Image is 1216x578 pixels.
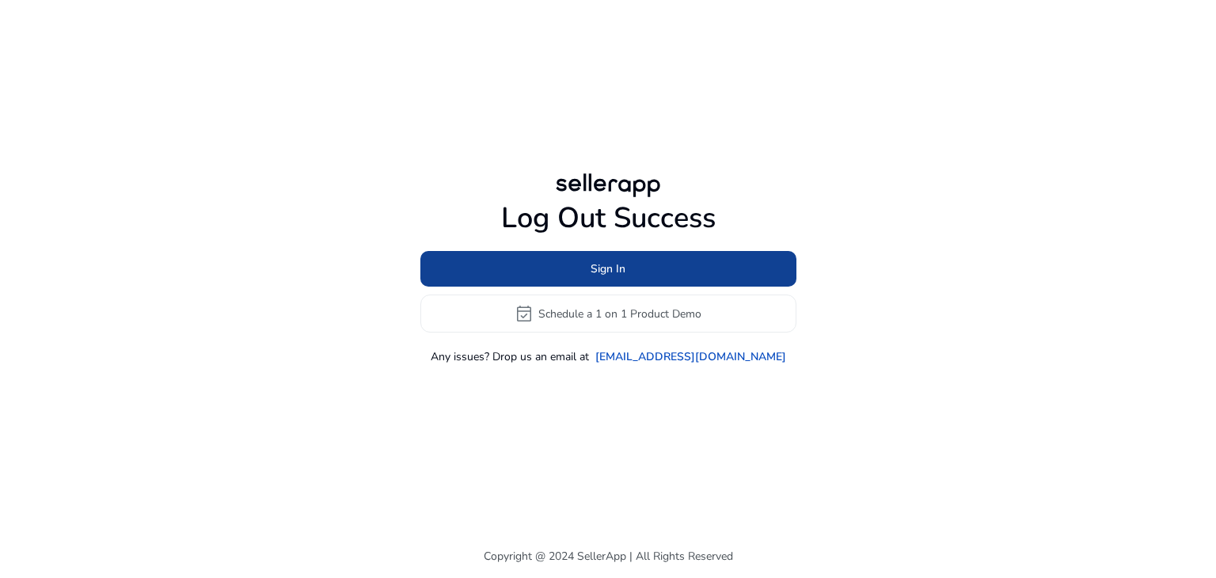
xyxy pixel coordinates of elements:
[515,304,534,323] span: event_available
[591,260,625,277] span: Sign In
[595,348,786,365] a: [EMAIL_ADDRESS][DOMAIN_NAME]
[420,295,796,333] button: event_availableSchedule a 1 on 1 Product Demo
[420,201,796,235] h1: Log Out Success
[431,348,589,365] p: Any issues? Drop us an email at
[420,251,796,287] button: Sign In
